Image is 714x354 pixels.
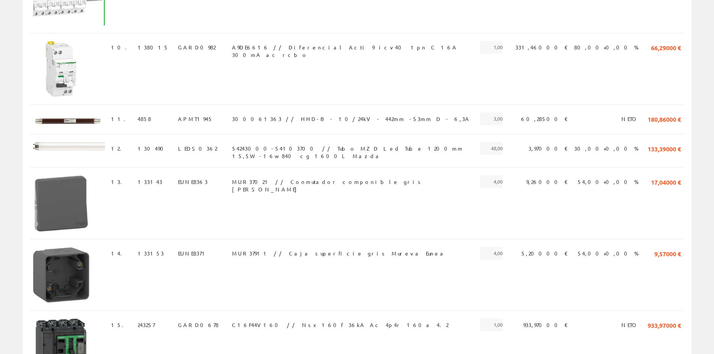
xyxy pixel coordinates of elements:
[33,247,89,303] img: Foto artículo (150x150)
[120,178,127,185] a: .
[33,41,89,97] img: Foto artículo (150x150)
[523,318,568,331] span: 933,97000 €
[651,175,681,188] span: 17,04000 €
[138,112,151,125] span: 4858
[521,112,568,125] span: 60,28500 €
[138,247,164,260] span: 133153
[578,247,639,260] span: 54,00+0,00 %
[515,41,568,54] span: 331,46000 €
[33,175,89,232] img: Foto artículo (150x150)
[480,142,503,155] span: 48,00
[651,41,681,54] span: 66,29000 €
[232,318,448,331] span: C16F44V160 // Nsx160f 36kA Ac 4p4r 160a 4.2
[111,41,132,54] span: 10
[125,44,132,51] a: .
[120,145,126,152] a: .
[111,175,127,188] span: 13
[578,175,639,188] span: 54,00+0,00 %
[480,112,503,125] span: 3,00
[574,142,639,155] span: 30,00+0,00 %
[621,112,639,125] span: NETO
[521,247,568,260] span: 5,20000 €
[648,318,681,331] span: 933,97000 €
[480,175,503,188] span: 4,00
[480,247,503,260] span: 4,00
[111,142,126,155] span: 12
[138,318,155,331] span: 243257
[178,112,213,125] span: APMT1945
[654,247,681,260] span: 9,57000 €
[33,112,105,127] img: Foto artículo (192x38.526315789474)
[574,41,639,54] span: 80,00+0,00 %
[138,41,169,54] span: 138015
[526,175,568,188] span: 9,26000 €
[232,247,446,260] span: MUR37911 // Caja superficie gris Mureva Eunea
[178,142,217,155] span: LEDS0362
[124,115,130,122] a: .
[621,318,639,331] span: NETO
[122,321,128,328] a: .
[480,318,503,331] span: 1,00
[648,142,681,155] span: 133,39000 €
[178,175,208,188] span: EUNE8363
[138,175,162,188] span: 133143
[232,142,471,155] span: 54243000-54103700 // Tubo MZD Led Tube 1200mm 15,5W -16w 840 cg 1600L Mazda
[178,247,208,260] span: EUNE8371
[178,41,216,54] span: GARD0982
[232,41,471,54] span: A9DE6616 // Diferencial Acti 9 icv40 1pn C 16A 300mA ac rcbo
[120,250,127,257] a: .
[111,247,127,260] span: 14
[480,41,503,54] span: 1,00
[648,112,681,125] span: 180,86000 €
[232,175,471,188] span: MUR37021 // Conmutador componible gris [PERSON_NAME]
[138,142,168,155] span: 130490
[178,318,219,331] span: GARD0678
[111,318,128,331] span: 15
[232,112,470,125] span: 300061363 // HHD-B - 10/24kV - 442mm -53mm D - 6,3A
[528,142,568,155] span: 3,97000 €
[111,112,130,125] span: 11
[33,142,105,150] img: Foto artículo (192x20.736)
